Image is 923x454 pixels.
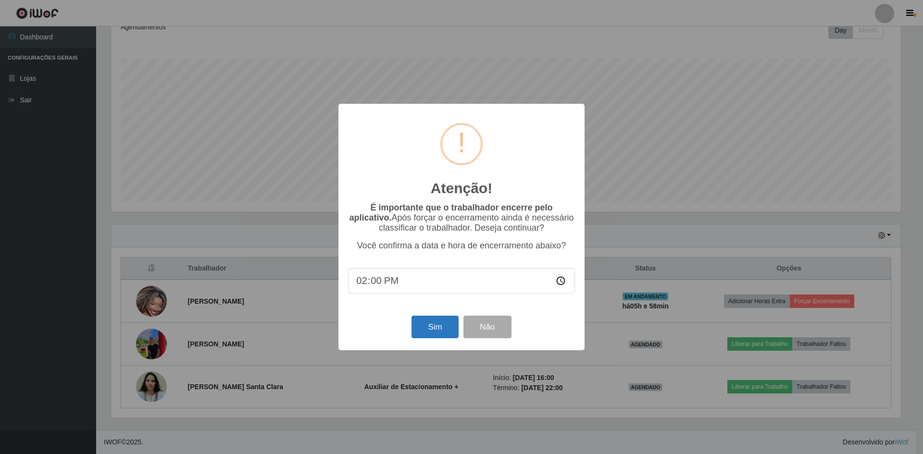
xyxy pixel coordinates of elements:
button: Sim [412,316,458,338]
h2: Atenção! [431,180,492,197]
b: É importante que o trabalhador encerre pelo aplicativo. [349,203,552,222]
p: Você confirma a data e hora de encerramento abaixo? [348,241,575,251]
button: Não [463,316,511,338]
p: Após forçar o encerramento ainda é necessário classificar o trabalhador. Deseja continuar? [348,203,575,233]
